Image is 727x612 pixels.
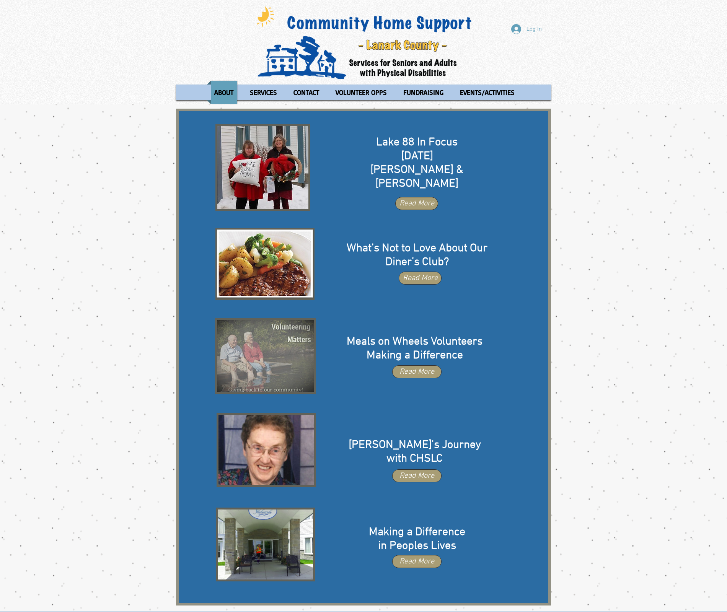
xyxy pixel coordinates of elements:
span: Making a Difference [369,525,465,539]
a: Read More [392,555,442,568]
p: ABOUT [211,81,237,104]
p: SERVICES [246,81,280,104]
span: Read More [399,470,434,481]
span: [PERSON_NAME] & [PERSON_NAME] [370,163,463,191]
span: [DATE] [401,149,433,163]
a: FUNDRAISING [396,81,451,104]
a: VOLUNTEER OPPS [328,81,394,104]
span: Log In [524,25,544,33]
img: Volunteering%20Matters_edited.png [217,320,314,392]
a: Read More [392,469,442,482]
button: Log In [506,22,547,36]
span: Read More [403,273,438,283]
a: ABOUT [207,81,241,104]
img: Lois.jpg [218,415,314,485]
span: Lake 88 In Focus [376,135,458,150]
img: Rebecca & Liz.jpg [217,126,308,209]
span: Meals on Wheels Volunteers [347,335,482,349]
a: SERVICES [243,81,284,104]
span: Making a Difference [367,348,463,363]
p: FUNDRAISING [400,81,447,104]
span: Diner’s Club? [385,255,449,269]
a: Read More [392,365,442,378]
a: Read More [395,197,438,210]
span: Read More [399,366,434,377]
a: Read More [399,272,442,285]
img: DC Pic 2.png [216,228,314,299]
p: VOLUNTEER OPPS [332,81,390,104]
span: [PERSON_NAME]'s Journey with CHSLC [349,438,481,466]
img: Ryan.png [218,509,313,579]
span: What’s Not to Love About Our [347,241,487,256]
nav: Site [176,81,551,104]
a: EVENTS/ACTIVITIES [453,81,522,104]
p: CONTACT [290,81,323,104]
p: EVENTS/ACTIVITIES [456,81,518,104]
span: Read More [399,198,434,209]
span: Read More [399,556,434,567]
span: in Peoples Lives [378,539,456,553]
a: CONTACT [286,81,326,104]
